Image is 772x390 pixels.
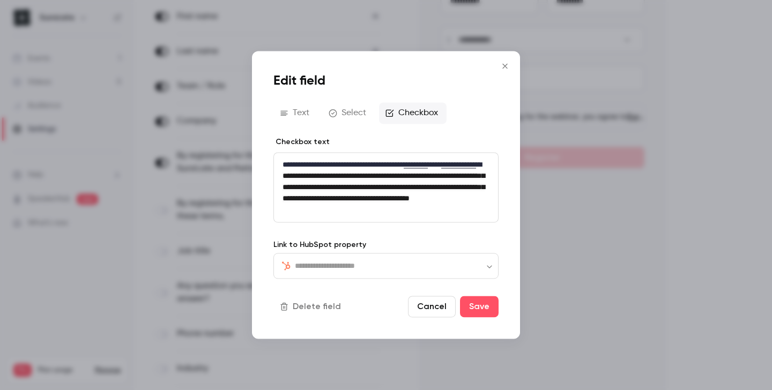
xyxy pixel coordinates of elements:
button: Checkbox [379,102,447,124]
div: editor [274,153,498,222]
h1: Edit field [273,72,499,89]
button: Open [484,261,495,272]
button: Select [322,102,375,124]
button: Cancel [408,296,456,318]
button: Close [494,55,516,77]
button: Delete field [273,296,350,318]
label: Checkbox text [273,137,330,147]
button: Save [460,296,499,318]
button: Text [273,102,318,124]
label: Link to HubSpot property [273,239,499,250]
